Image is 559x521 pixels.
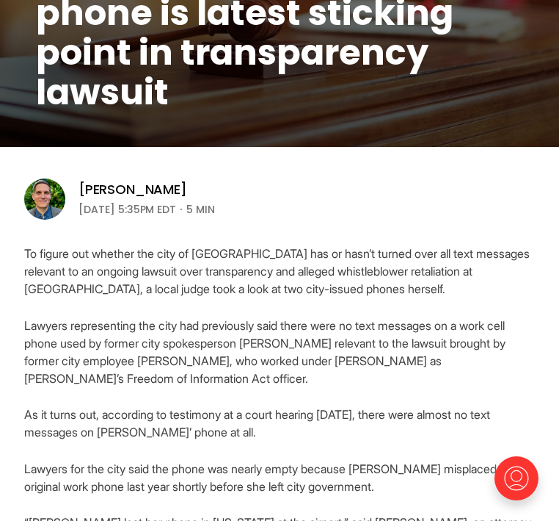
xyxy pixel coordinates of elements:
img: Graham Moomaw [24,179,65,220]
p: Lawyers representing the city had previously said there were no text messages on a work cell phon... [24,317,535,387]
p: To figure out whether the city of [GEOGRAPHIC_DATA] has or hasn’t turned over all text messages r... [24,245,535,298]
time: [DATE] 5:35PM EDT [78,201,176,218]
p: Lawyers for the city said the phone was nearly empty because [PERSON_NAME] misplaced her original... [24,460,535,495]
a: [PERSON_NAME] [78,181,187,198]
span: 5 min [186,201,215,218]
iframe: portal-trigger [482,449,559,521]
p: As it turns out, according to testimony at a court hearing [DATE], there were almost no text mess... [24,406,535,441]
